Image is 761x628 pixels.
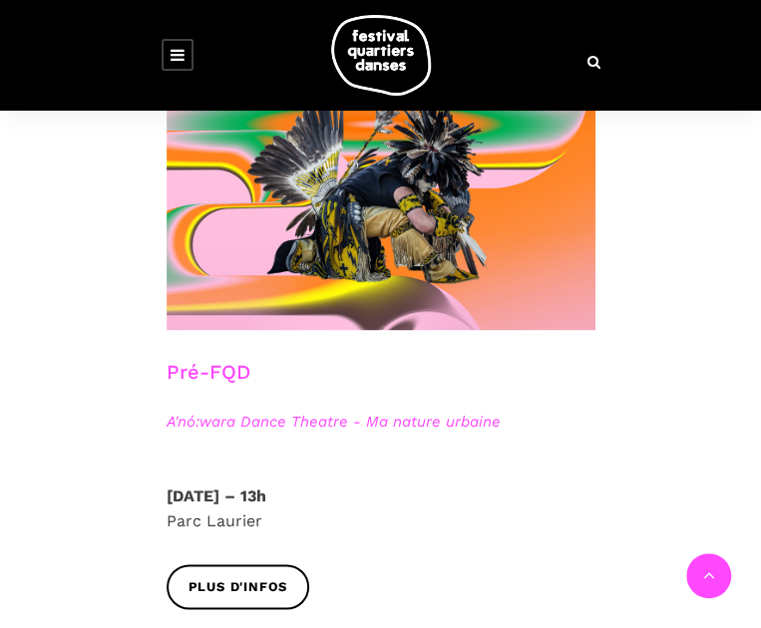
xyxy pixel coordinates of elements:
[167,410,595,434] span: A'nó:wara Dance Theatre - Ma nature urbaine
[189,576,288,597] span: Plus d'infos
[167,486,266,505] strong: [DATE] – 13h
[167,360,250,410] h3: Pré-FQD
[167,564,310,609] a: Plus d'infos
[167,483,595,534] p: Parc Laurier
[331,15,431,96] img: logo-fqd-med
